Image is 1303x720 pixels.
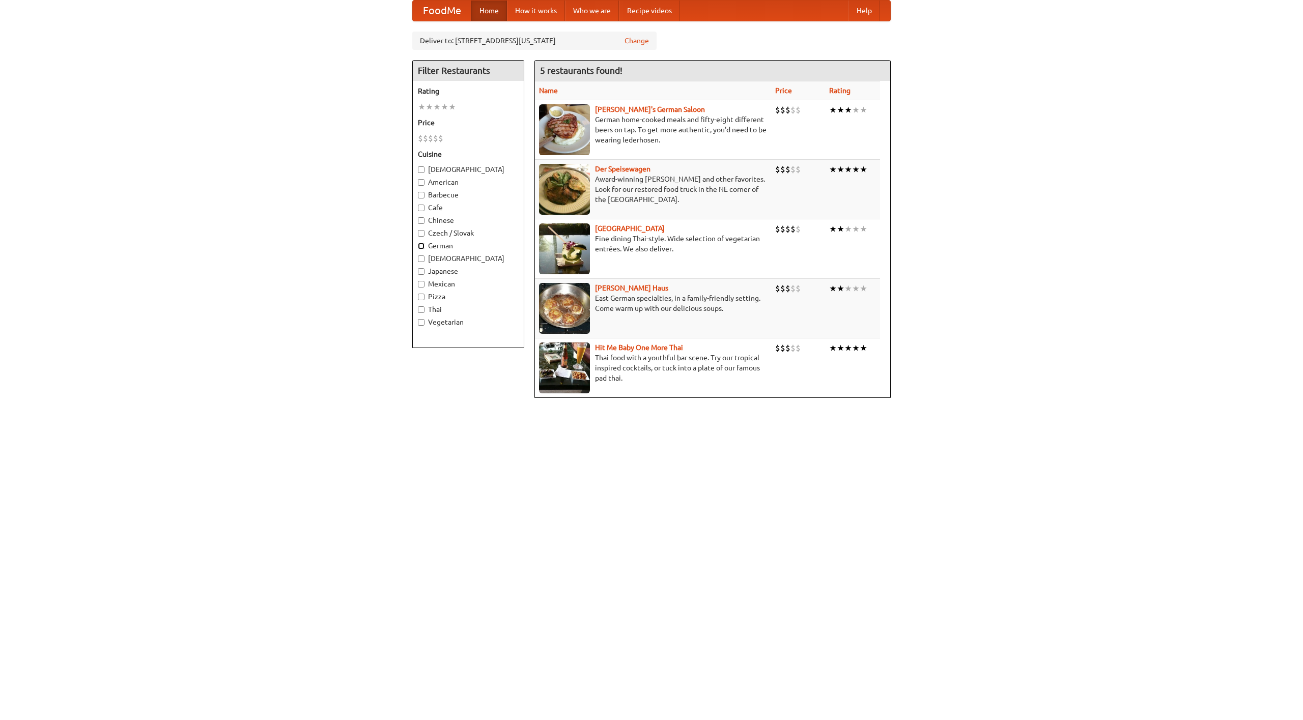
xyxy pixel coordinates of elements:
label: Barbecue [418,190,519,200]
label: Cafe [418,203,519,213]
li: $ [785,342,790,354]
li: ★ [837,223,844,235]
input: Barbecue [418,192,424,198]
li: ★ [837,342,844,354]
label: [DEMOGRAPHIC_DATA] [418,164,519,175]
li: $ [790,283,796,294]
li: ★ [844,104,852,116]
li: $ [775,283,780,294]
img: esthers.jpg [539,104,590,155]
li: $ [780,164,785,175]
img: speisewagen.jpg [539,164,590,215]
li: $ [438,133,443,144]
li: ★ [418,101,426,112]
li: ★ [829,164,837,175]
li: ★ [852,164,860,175]
li: ★ [829,342,837,354]
input: [DEMOGRAPHIC_DATA] [418,255,424,262]
li: $ [796,164,801,175]
a: Rating [829,87,851,95]
a: Hit Me Baby One More Thai [595,343,683,352]
li: $ [796,223,801,235]
li: ★ [441,101,448,112]
input: German [418,243,424,249]
li: ★ [852,342,860,354]
li: ★ [844,342,852,354]
li: ★ [844,283,852,294]
li: $ [796,283,801,294]
h4: Filter Restaurants [413,61,524,81]
input: Mexican [418,281,424,287]
a: Help [848,1,880,21]
li: ★ [829,223,837,235]
li: $ [785,104,790,116]
img: satay.jpg [539,223,590,274]
input: Pizza [418,294,424,300]
label: Mexican [418,279,519,289]
a: Der Speisewagen [595,165,650,173]
input: Japanese [418,268,424,275]
li: ★ [837,164,844,175]
li: ★ [860,342,867,354]
input: Thai [418,306,424,313]
p: Fine dining Thai-style. Wide selection of vegetarian entrées. We also deliver. [539,234,767,254]
li: $ [775,342,780,354]
input: Cafe [418,205,424,211]
a: [GEOGRAPHIC_DATA] [595,224,665,233]
li: $ [790,104,796,116]
input: Chinese [418,217,424,224]
li: $ [775,104,780,116]
p: Award-winning [PERSON_NAME] and other favorites. Look for our restored food truck in the NE corne... [539,174,767,205]
li: $ [796,104,801,116]
li: ★ [844,223,852,235]
li: ★ [837,283,844,294]
li: $ [785,283,790,294]
div: Deliver to: [STREET_ADDRESS][US_STATE] [412,32,657,50]
a: Recipe videos [619,1,680,21]
label: Chinese [418,215,519,225]
a: Home [471,1,507,21]
li: ★ [860,164,867,175]
li: $ [785,223,790,235]
li: ★ [860,104,867,116]
li: $ [796,342,801,354]
h5: Price [418,118,519,128]
label: German [418,241,519,251]
input: [DEMOGRAPHIC_DATA] [418,166,424,173]
li: ★ [860,223,867,235]
li: $ [790,164,796,175]
li: $ [780,104,785,116]
label: Japanese [418,266,519,276]
li: ★ [852,104,860,116]
li: ★ [837,104,844,116]
li: $ [428,133,433,144]
img: babythai.jpg [539,342,590,393]
li: $ [785,164,790,175]
a: FoodMe [413,1,471,21]
a: [PERSON_NAME] Haus [595,284,668,292]
input: American [418,179,424,186]
label: Thai [418,304,519,314]
img: kohlhaus.jpg [539,283,590,334]
p: Thai food with a youthful bar scene. Try our tropical inspired cocktails, or tuck into a plate of... [539,353,767,383]
li: $ [780,283,785,294]
a: Who we are [565,1,619,21]
a: [PERSON_NAME]'s German Saloon [595,105,705,113]
li: $ [780,342,785,354]
li: ★ [860,283,867,294]
li: $ [418,133,423,144]
a: Price [775,87,792,95]
input: Czech / Slovak [418,230,424,237]
ng-pluralize: 5 restaurants found! [540,66,622,75]
li: ★ [426,101,433,112]
li: $ [433,133,438,144]
p: German home-cooked meals and fifty-eight different beers on tap. To get more authentic, you'd nee... [539,114,767,145]
li: ★ [852,223,860,235]
li: $ [780,223,785,235]
li: ★ [829,283,837,294]
li: ★ [844,164,852,175]
a: Change [625,36,649,46]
